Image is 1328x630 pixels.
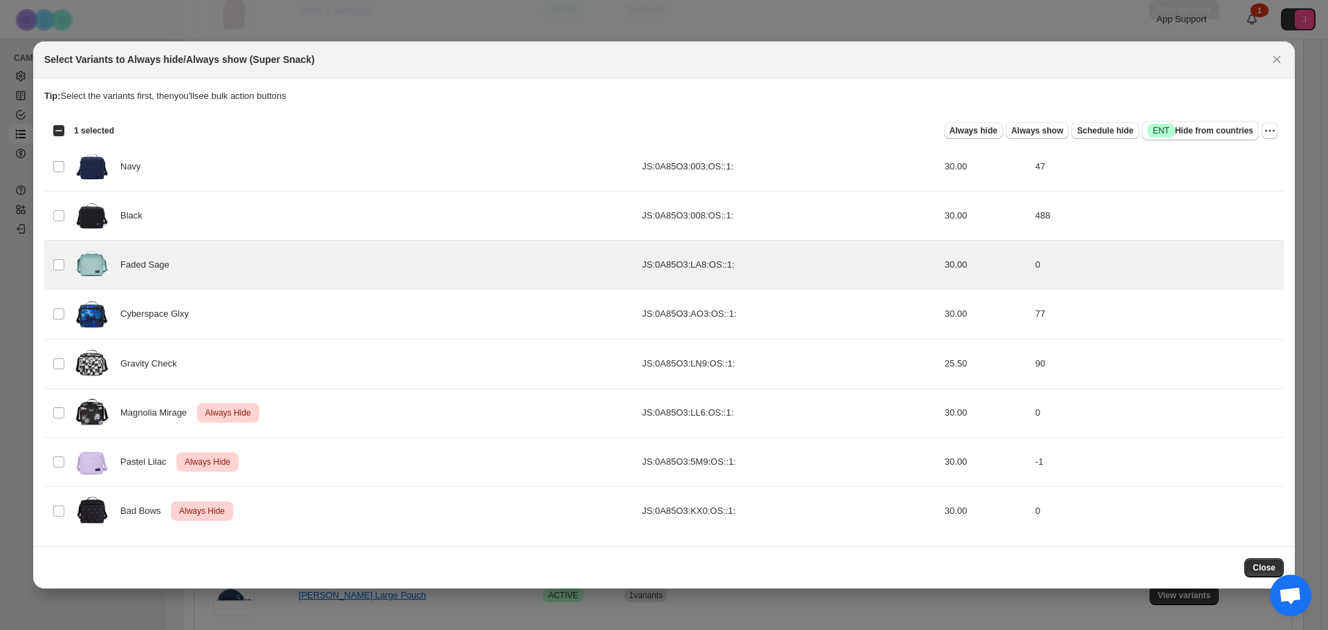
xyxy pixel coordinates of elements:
[1077,125,1133,136] span: Schedule hide
[1031,437,1284,486] td: -1
[941,388,1031,437] td: 30.00
[638,339,940,388] td: JS:0A85O3:LN9:OS::1:
[120,307,196,321] span: Cyberspace Glxy
[120,455,174,469] span: Pastel Lilac
[1142,121,1259,140] button: SuccessENTHide from countries
[638,290,940,339] td: JS:0A85O3:AO3:OS::1:
[75,344,109,384] img: JS0A85O3LN9-FRONT.webp
[941,486,1031,535] td: 30.00
[1147,124,1253,138] span: Hide from countries
[1031,142,1284,192] td: 47
[1031,388,1284,437] td: 0
[203,405,254,421] span: Always Hide
[176,503,228,519] span: Always Hide
[1031,339,1284,388] td: 90
[1011,125,1063,136] span: Always show
[75,196,109,236] img: JS0A85O3008-FRONT.png
[941,339,1031,388] td: 25.50
[941,241,1031,290] td: 30.00
[75,245,109,285] img: JS0A85O3LA8-FRONT.webp
[638,437,940,486] td: JS:0A85O3:5M9:OS::1:
[74,125,114,136] span: 1 selected
[44,91,61,101] strong: Tip:
[120,160,148,174] span: Navy
[941,290,1031,339] td: 30.00
[638,142,940,192] td: JS:0A85O3:003:OS::1:
[638,388,940,437] td: JS:0A85O3:LL6:OS::1:
[75,294,109,334] img: JS0A85O3AO3-FRONT.png
[1071,122,1138,139] button: Schedule hide
[1031,241,1284,290] td: 0
[75,147,109,187] img: JS0A85O3003-FRONT.png
[75,393,109,433] img: JS0A85O3LL6-FRONT.webp
[182,454,233,470] span: Always Hide
[1031,486,1284,535] td: 0
[941,437,1031,486] td: 30.00
[44,89,1284,103] p: Select the variants first, then you'll see bulk action buttons
[1031,290,1284,339] td: 77
[1262,122,1278,139] button: More actions
[950,125,997,136] span: Always hide
[1006,122,1069,139] button: Always show
[120,406,194,420] span: Magnolia Mirage
[1267,50,1286,69] button: Close
[1244,558,1284,577] button: Close
[1153,125,1170,136] span: ENT
[75,442,109,482] img: JS0A85O35M9-FRONT.png
[638,241,940,290] td: JS:0A85O3:LA8:OS::1:
[120,209,150,223] span: Black
[941,142,1031,192] td: 30.00
[944,122,1003,139] button: Always hide
[44,53,315,66] h2: Select Variants to Always hide/Always show (Super Snack)
[1253,562,1275,573] span: Close
[1031,192,1284,241] td: 488
[75,491,109,531] img: JS0A85O3KX0-FRONT.png
[638,192,940,241] td: JS:0A85O3:008:OS::1:
[941,192,1031,241] td: 30.00
[120,504,168,518] span: Bad Bows
[120,258,177,272] span: Faded Sage
[638,486,940,535] td: JS:0A85O3:KX0:OS::1:
[1270,575,1311,616] a: Open chat
[120,357,184,371] span: Gravity Check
